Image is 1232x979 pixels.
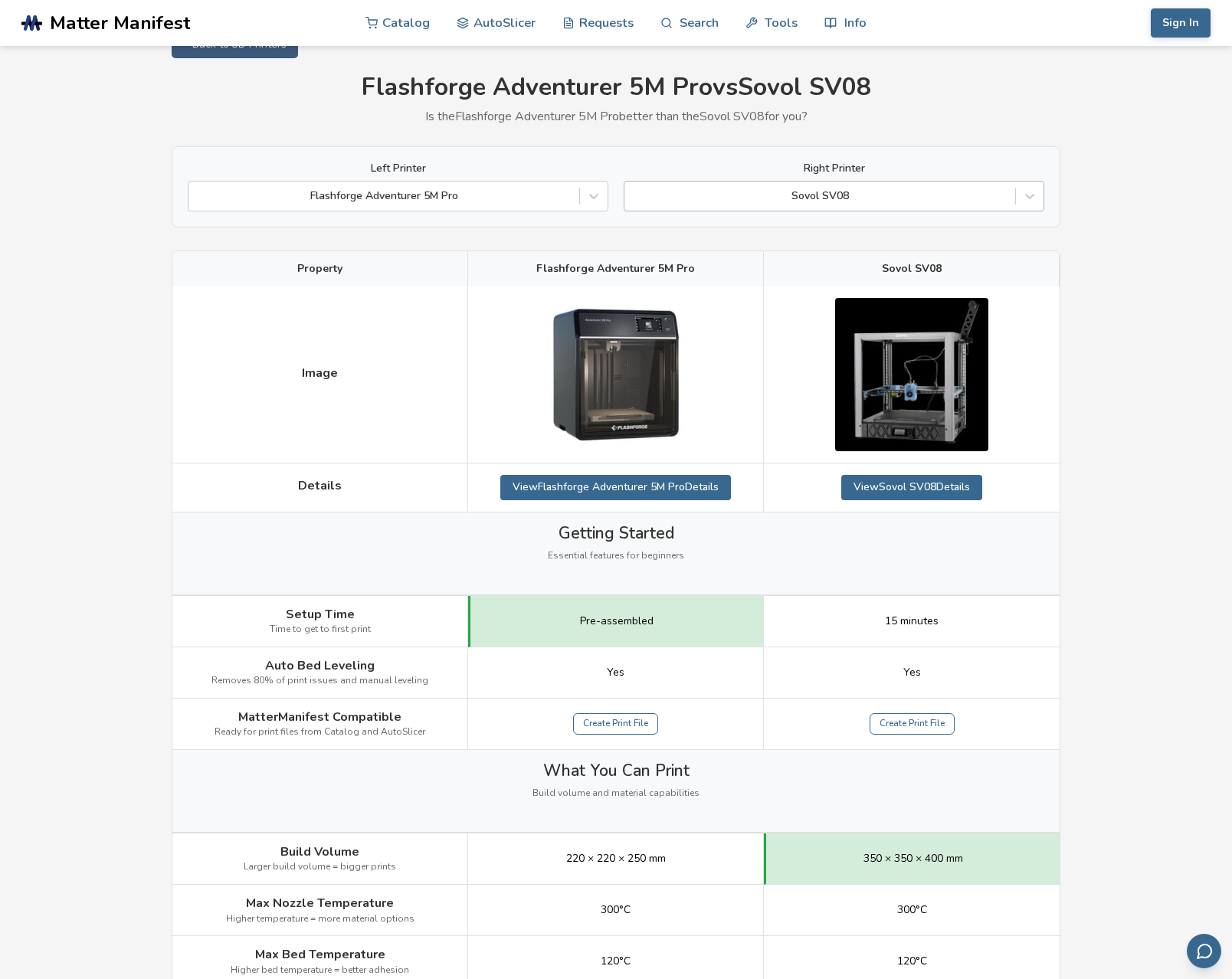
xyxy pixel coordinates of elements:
span: Ready for print files from Catalog and AutoSlicer [215,727,425,738]
span: Details [298,479,342,493]
span: Larger build volume = bigger prints [244,862,396,873]
span: 300°C [897,904,927,916]
span: 120°C [601,955,631,968]
input: Flashforge Adventurer 5M Pro [196,190,199,202]
span: Max Nozzle Temperature [246,896,394,910]
span: Essential features for beginners [548,551,684,562]
span: Yes [903,666,921,679]
img: Sovol SV08 [835,298,988,451]
a: Create Print File [870,713,955,735]
span: 120°C [897,955,927,968]
span: Higher temperature = more material options [226,914,414,925]
span: Removes 80% of print issues and manual leveling [211,676,428,686]
span: Matter Manifest [50,12,190,34]
input: Sovol SV08 [632,190,635,202]
span: Auto Bed Leveling [265,659,375,673]
span: Image [302,366,338,380]
button: Sign In [1151,8,1211,38]
span: Sovol SV08 [882,263,942,275]
span: Getting Started [559,524,674,542]
label: Left Printer [188,162,608,175]
a: ViewSovol SV08Details [841,475,982,499]
img: Flashforge Adventurer 5M Pro [539,298,693,451]
span: Time to get to first print [270,624,371,635]
span: 15 minutes [885,615,939,627]
span: Build volume and material capabilities [532,788,700,799]
span: Yes [607,666,624,679]
a: ViewFlashforge Adventurer 5M ProDetails [500,475,731,499]
span: 350 × 350 × 400 mm [863,853,963,865]
span: Max Bed Temperature [255,948,385,961]
a: Create Print File [573,713,658,735]
h1: Flashforge Adventurer 5M Pro vs Sovol SV08 [172,74,1060,102]
span: MatterManifest Compatible [238,710,401,724]
span: Pre-assembled [580,615,654,627]
button: Send feedback via email [1187,934,1221,968]
span: What You Can Print [543,761,690,780]
span: Property [297,263,342,275]
span: Higher bed temperature = better adhesion [231,965,409,976]
span: Setup Time [286,607,355,621]
p: Is the Flashforge Adventurer 5M Pro better than the Sovol SV08 for you? [172,110,1060,123]
span: Flashforge Adventurer 5M Pro [536,263,695,275]
span: 300°C [601,904,631,916]
span: Build Volume [280,845,359,859]
label: Right Printer [624,162,1044,175]
span: 220 × 220 × 250 mm [566,853,666,865]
